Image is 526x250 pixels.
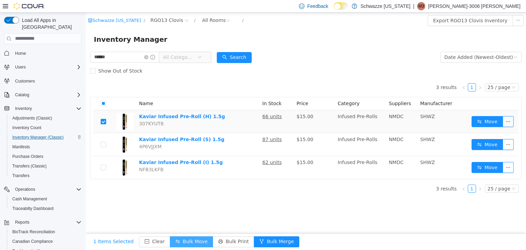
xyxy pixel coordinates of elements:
[10,143,82,151] span: Manifests
[426,73,430,77] i: icon: down
[84,224,127,235] button: icon: swapBulk Move
[12,77,38,85] a: Customers
[12,163,47,169] span: Transfers (Classic)
[177,124,196,129] u: 87 units
[15,92,29,98] span: Catalog
[10,195,82,203] span: Cash Management
[15,106,32,111] span: Inventory
[417,149,428,160] button: icon: ellipsis
[7,204,84,213] button: Traceabilty Dashboard
[392,174,397,178] i: icon: right
[2,224,54,235] button: 1 Items Selected
[12,125,41,130] span: Inventory Count
[252,88,274,93] span: Category
[10,162,82,170] span: Transfers (Classic)
[12,104,82,113] span: Inventory
[249,143,300,166] td: Infused Pre-Rolls
[12,196,47,202] span: Cash Management
[12,91,82,99] span: Catalog
[19,17,82,30] span: Load All Apps in [GEOGRAPHIC_DATA]
[177,147,196,152] u: 62 units
[12,63,82,71] span: Users
[10,195,50,203] a: Cash Management
[65,42,70,47] i: icon: info-circle
[211,88,223,93] span: Price
[31,100,48,117] img: Kaviar Infused Pre-Roll (H) 1.5g hero shot
[59,42,63,47] i: icon: close-circle
[249,98,300,121] td: Infused Pre-Rolls
[428,42,432,47] i: icon: down
[12,154,43,159] span: Purchase Orders
[15,64,26,70] span: Users
[390,172,399,180] li: Next Page
[382,172,390,180] li: 1
[12,206,53,211] span: Traceabilty Dashboard
[12,229,55,235] span: BioTrack Reconciliation
[2,5,55,10] a: icon: shopSchwazze [US_STATE]
[12,104,35,113] button: Inventory
[12,77,82,85] span: Customers
[10,237,82,246] span: Canadian Compliance
[7,227,84,237] button: BioTrack Reconciliation
[109,5,110,10] span: /
[53,154,78,160] span: NFB3LKFB
[177,88,196,93] span: In Stock
[374,172,382,180] li: Previous Page
[342,2,427,13] button: Export RGO13 Clovis Inventory
[386,103,417,114] button: icon: swapMove
[15,187,35,192] span: Operations
[303,124,318,129] span: NMDC
[53,88,67,93] span: Name
[15,51,26,56] span: Home
[383,71,390,78] a: 1
[1,217,84,227] button: Reports
[53,147,137,152] a: Kaviar Infused Pre-Roll (I) 1.5g
[7,123,84,133] button: Inventory Count
[350,172,371,180] li: 3 results
[10,228,58,236] a: BioTrack Reconciliation
[386,149,417,160] button: icon: swapMove
[1,48,84,58] button: Home
[428,2,521,10] p: [PERSON_NAME]-3006 [PERSON_NAME]
[1,62,84,72] button: Users
[335,88,367,93] span: Manufacturer
[10,152,82,161] span: Purchase Orders
[402,71,425,78] div: 25 / page
[10,204,56,213] a: Traceabilty Dashboard
[7,237,84,246] button: Canadian Compliance
[112,42,116,47] i: icon: down
[374,71,382,79] li: Previous Page
[12,218,32,226] button: Reports
[7,133,84,142] button: Inventory Manager (Classic)
[417,103,428,114] button: icon: ellipsis
[10,228,82,236] span: BioTrack Reconciliation
[1,76,84,86] button: Customers
[303,147,318,152] span: NMDC
[350,71,371,79] li: 3 results
[383,172,390,180] a: 1
[7,142,84,152] button: Manifests
[65,4,98,11] span: RGO13 Clovis
[12,91,32,99] button: Catalog
[12,115,52,121] span: Adjustments (Classic)
[361,2,411,10] p: Schwazze [US_STATE]
[53,224,85,235] button: icon: minus-squareClear
[12,63,28,71] button: Users
[10,133,82,141] span: Inventory Manager (Classic)
[335,101,349,107] span: SHWZ
[211,124,228,129] span: $15.00
[2,5,7,10] i: icon: shop
[402,172,425,180] div: 25 / page
[12,144,30,150] span: Manifests
[12,173,29,178] span: Transfers
[303,88,325,93] span: Suppliers
[10,237,55,246] a: Canadian Compliance
[53,124,139,129] a: Kaviar Infused Pre-Roll (S) 1.5g
[335,147,349,152] span: SHWZ
[211,101,228,107] span: $15.00
[376,73,380,77] i: icon: left
[10,133,66,141] a: Inventory Manager (Classic)
[417,2,425,10] div: Marisa-3006 Romero
[7,171,84,180] button: Transfers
